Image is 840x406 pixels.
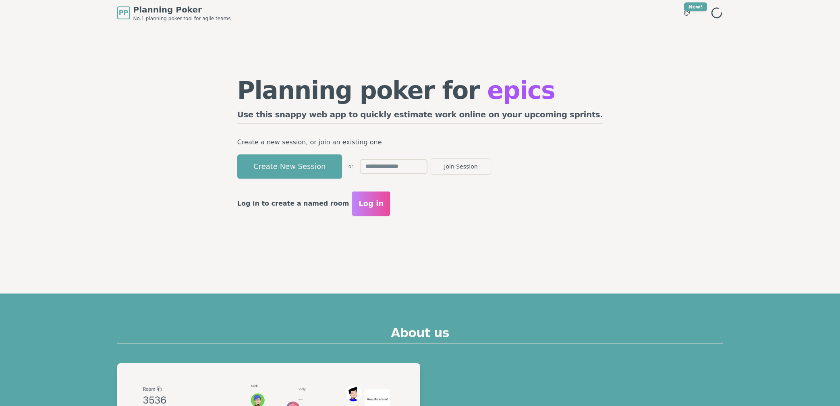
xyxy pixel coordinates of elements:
[680,6,694,20] button: New!
[117,326,723,344] h2: About us
[431,158,491,175] button: Join Session
[237,78,603,102] h1: Planning poker for
[352,192,390,216] button: Log in
[237,137,603,148] p: Create a new session, or join an existing one
[133,15,231,22] span: No.1 planning poker tool for agile teams
[237,109,603,124] h2: Use this snappy web app to quickly estimate work online on your upcoming sprints.
[237,154,342,179] button: Create New Session
[133,4,231,15] span: Planning Poker
[348,163,353,170] span: or
[487,76,555,104] span: epics
[119,8,128,18] span: PP
[237,198,349,209] p: Log in to create a named room
[117,4,231,22] a: PPPlanning PokerNo.1 planning poker tool for agile teams
[359,198,384,209] span: Log in
[684,2,707,11] div: New!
